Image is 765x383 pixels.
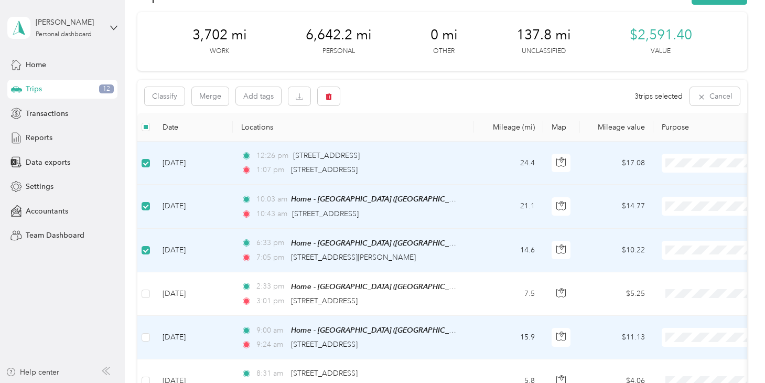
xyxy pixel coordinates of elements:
button: Help center [6,367,59,378]
td: $14.77 [580,185,653,228]
span: 3:01 pm [256,295,286,307]
span: Accountants [26,206,68,217]
span: [STREET_ADDRESS][PERSON_NAME] [291,253,416,262]
span: 7:05 pm [256,252,286,263]
span: 1:07 pm [256,164,286,176]
td: [DATE] [154,142,233,185]
span: 12 [99,84,114,94]
td: 24.4 [474,142,543,185]
span: [STREET_ADDRESS] [291,369,358,378]
span: Home - [GEOGRAPHIC_DATA] ([GEOGRAPHIC_DATA], [GEOGRAPHIC_DATA], [US_STATE]) [291,282,589,291]
div: [PERSON_NAME] [36,17,101,28]
td: [DATE] [154,272,233,316]
span: Home [26,59,46,70]
p: Other [433,47,455,56]
td: 21.1 [474,185,543,228]
td: $17.08 [580,142,653,185]
button: Classify [145,87,185,105]
span: 137.8 mi [516,27,571,44]
th: Mileage (mi) [474,113,543,142]
span: 3 trips selected [634,91,683,102]
th: Map [543,113,580,142]
th: Locations [233,113,474,142]
td: 15.9 [474,316,543,359]
button: Cancel [690,87,740,105]
span: Settings [26,181,53,192]
p: Work [210,47,229,56]
td: $5.25 [580,272,653,316]
td: [DATE] [154,185,233,228]
span: [STREET_ADDRESS] [293,151,360,160]
p: Personal [322,47,355,56]
p: Value [651,47,671,56]
td: [DATE] [154,229,233,272]
th: Mileage value [580,113,653,142]
th: Date [154,113,233,142]
span: Home - [GEOGRAPHIC_DATA] ([GEOGRAPHIC_DATA], [GEOGRAPHIC_DATA], [US_STATE]) [291,195,589,204]
p: Unclassified [522,47,566,56]
td: $11.13 [580,316,653,359]
span: 3,702 mi [192,27,247,44]
span: 9:24 am [256,339,286,350]
iframe: Everlance-gr Chat Button Frame [706,324,765,383]
span: 6:33 pm [256,237,286,249]
td: [DATE] [154,316,233,359]
span: 10:03 am [256,194,286,205]
td: $10.22 [580,229,653,272]
span: 6,642.2 mi [306,27,372,44]
span: 10:43 am [256,208,287,220]
span: $2,591.40 [630,27,692,44]
span: [STREET_ADDRESS] [291,340,358,349]
span: Team Dashboard [26,230,84,241]
span: Home - [GEOGRAPHIC_DATA] ([GEOGRAPHIC_DATA], [GEOGRAPHIC_DATA], [US_STATE]) [291,326,589,335]
button: Merge [192,87,229,105]
button: Add tags [236,87,281,105]
span: 0 mi [430,27,458,44]
span: [STREET_ADDRESS] [291,296,358,305]
span: Data exports [26,157,70,168]
td: 7.5 [474,272,543,316]
td: 14.6 [474,229,543,272]
span: Reports [26,132,52,143]
span: 2:33 pm [256,281,286,292]
span: Home - [GEOGRAPHIC_DATA] ([GEOGRAPHIC_DATA], [GEOGRAPHIC_DATA], [US_STATE]) [291,239,589,248]
span: Transactions [26,108,68,119]
span: 12:26 pm [256,150,288,162]
div: Personal dashboard [36,31,92,38]
span: [STREET_ADDRESS] [292,209,359,218]
span: 8:31 am [256,368,286,379]
span: [STREET_ADDRESS] [291,165,358,174]
span: Trips [26,83,42,94]
span: 9:00 am [256,325,286,336]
